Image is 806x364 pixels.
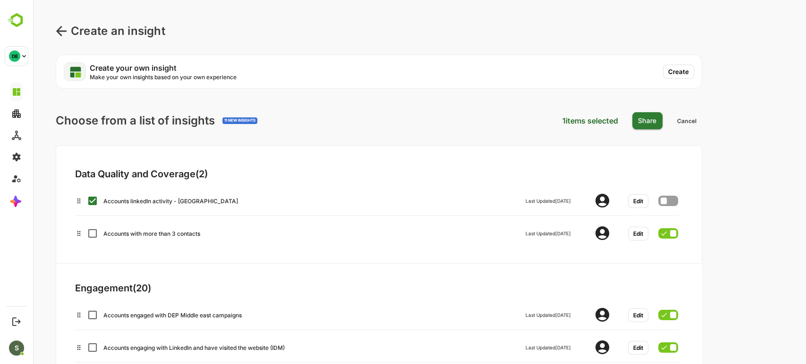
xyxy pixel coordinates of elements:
[599,112,629,130] button: Share
[595,227,615,240] button: Edit
[10,315,23,328] button: Logout
[492,198,538,204] div: Last Updated [DATE]
[529,116,585,125] div: 1 items selected
[492,312,538,318] div: Last Updated [DATE]
[9,50,20,62] div: DE
[42,338,645,355] div: Checkbox demoAccounts engaging with LinkedIn and have visited the website (IDM)Last Updated[DATE]...
[70,312,325,319] div: Accounts engaged with DEP Middle east campaigns
[23,114,224,128] div: Choose from a list of insights
[42,191,645,208] div: Checkbox demoAccounts linkedIn activity - [GEOGRAPHIC_DATA]Last Updated[DATE]Edit
[70,230,325,237] div: Accounts with more than 3 contacts
[42,305,645,322] div: Checkbox demoAccounts engaged with DEP Middle east campaignsLast Updated[DATE]Edit
[595,308,615,322] button: Edit
[42,282,504,294] div: Engagement ( 20 )
[5,11,29,29] img: BambooboxLogoMark.f1c84d78b4c51b1a7b5f700c9845e183.svg
[57,64,206,72] p: Create your own insight
[9,340,24,356] div: S
[630,65,661,79] button: Create
[38,23,132,40] p: Create an insight
[191,118,222,123] div: 11 NEW INSIGHTS
[57,74,206,81] p: Make your own insights based on your own experience
[70,198,325,205] div: Accounts linkedIn activity - [GEOGRAPHIC_DATA]
[42,168,504,180] div: Data Quality and Coverage ( 2 )
[42,223,645,240] div: Checkbox demoAccounts with more than 3 contactsLast Updated[DATE]Edit
[70,344,325,351] div: Accounts engaging with LinkedIn and have visited the website (IDM)
[492,231,538,236] div: Last Updated [DATE]
[595,341,615,355] button: Edit
[492,345,538,350] div: Last Updated [DATE]
[630,65,669,79] a: Create
[595,194,615,208] button: Edit
[639,113,669,129] button: Cancel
